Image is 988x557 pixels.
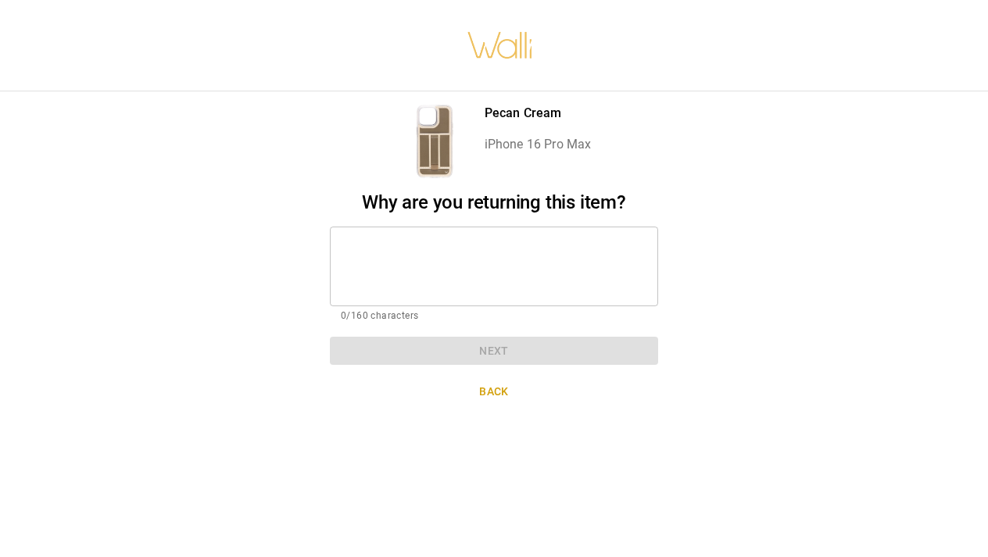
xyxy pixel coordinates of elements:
h2: Why are you returning this item? [330,191,658,214]
p: Pecan Cream [485,104,592,123]
img: walli-inc.myshopify.com [467,12,534,79]
p: iPhone 16 Pro Max [485,135,592,154]
p: 0/160 characters [341,309,647,324]
button: Back [330,377,658,406]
